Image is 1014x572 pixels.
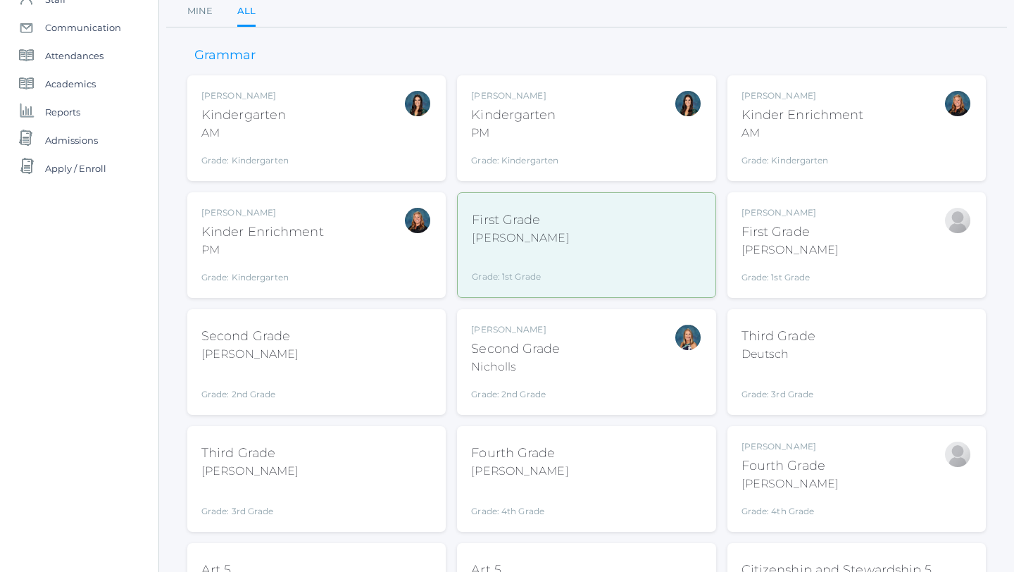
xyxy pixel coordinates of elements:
div: Grade: Kindergarten [201,264,324,284]
div: Third Grade [201,444,299,463]
div: PM [471,125,558,142]
div: [PERSON_NAME] [741,206,839,219]
span: Attendances [45,42,104,70]
div: AM [741,125,864,142]
span: Apply / Enroll [45,154,106,182]
span: Academics [45,70,96,98]
div: Grade: Kindergarten [471,147,558,167]
div: [PERSON_NAME] [741,475,839,492]
span: Communication [45,13,121,42]
div: Kinder Enrichment [201,223,324,242]
div: Jordyn Dewey [403,89,432,118]
div: Grade: 3rd Grade [201,485,299,518]
div: Nicole Dean [403,206,432,235]
div: [PERSON_NAME] [741,242,839,259]
div: Fourth Grade [741,456,839,475]
div: Deutsch [741,346,815,363]
div: Grade: Kindergarten [741,147,864,167]
div: [PERSON_NAME] [471,463,568,480]
div: Third Grade [741,327,815,346]
span: Reports [45,98,80,126]
div: Grade: 4th Grade [741,498,839,518]
div: Kindergarten [471,106,558,125]
span: Admissions [45,126,98,154]
div: Jordyn Dewey [674,89,702,118]
div: AM [201,125,289,142]
div: [PERSON_NAME] [471,323,560,336]
div: First Grade [741,223,839,242]
div: [PERSON_NAME] [741,440,839,453]
div: Kindergarten [201,106,289,125]
div: Grade: Kindergarten [201,147,289,167]
div: [PERSON_NAME] [201,89,289,102]
div: [PERSON_NAME] [201,206,324,219]
h3: Grammar [187,49,263,63]
div: [PERSON_NAME] [472,230,569,247]
div: [PERSON_NAME] [201,346,299,363]
div: First Grade [472,211,569,230]
div: Lydia Chaffin [944,440,972,468]
div: [PERSON_NAME] [201,463,299,480]
div: Second Grade [201,327,299,346]
div: [PERSON_NAME] [471,89,558,102]
div: Grade: 2nd Grade [201,368,299,401]
div: Courtney Nicholls [674,323,702,352]
div: Grade: 2nd Grade [471,381,560,401]
div: Jaimie Watson [944,206,972,235]
div: [PERSON_NAME] [741,89,864,102]
div: Second Grade [471,340,560,359]
div: Nicholls [471,359,560,375]
div: Grade: 4th Grade [471,485,568,518]
div: Fourth Grade [471,444,568,463]
div: Grade: 1st Grade [741,264,839,284]
div: Nicole Dean [944,89,972,118]
div: PM [201,242,324,259]
div: Grade: 3rd Grade [741,368,815,401]
div: Kinder Enrichment [741,106,864,125]
div: Grade: 1st Grade [472,252,569,283]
